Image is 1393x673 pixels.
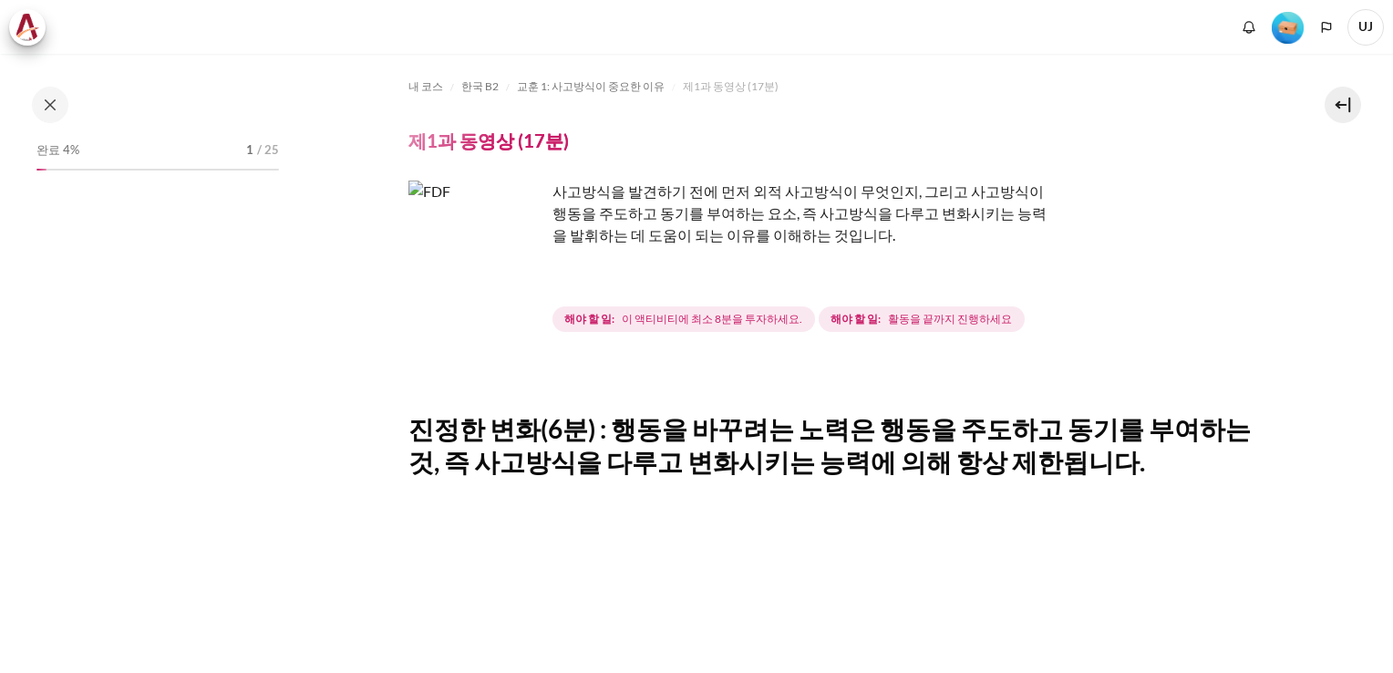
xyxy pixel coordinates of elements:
a: 사용자 메뉴 [1347,9,1384,46]
a: 교훈 1: 사고방식이 중요한 이유 [517,76,665,98]
img: 레벨 #1 [1272,12,1304,44]
font: 사고방식을 발견하기 전에 먼저 외적 사고방식이 무엇인지, 그리고 사고방식이 행동을 주도하고 동기를 부여하는 요소, 즉 사고방식을 다루고 변화시키는 능력을 발휘하는 데 도움이 ... [552,182,1047,243]
button: 언어들 [1313,14,1340,41]
img: FDF [408,181,545,317]
a: 레벨 #1 [1264,10,1311,44]
span: 활동을 끝까지 진행하세요 [888,311,1012,327]
span: 한국 B2 [461,78,499,95]
div: 제1과 동영상 완료 요건 (17분) [552,303,1028,336]
h2: 진정한 변화(6분) : 행동을 바꾸려는 노력은 행동을 주도하고 동기를 부여하는 것, 즉 사고방식을 다루고 변화시키는 능력에 의해 항상 제한됩니다. [408,412,1264,479]
span: 1 [246,141,253,160]
img: Architeck [15,14,40,41]
span: 내 코스 [408,78,443,95]
span: 교훈 1: 사고방식이 중요한 이유 [517,78,665,95]
span: 제1과 동영상 (17분) [683,78,779,95]
span: 이 액티비티에 최소 8분을 투자하세요. [622,311,802,327]
span: / 25 [257,141,279,160]
strong: 해야 할 일: [564,311,614,327]
a: 제1과 동영상 (17분) [683,76,779,98]
h4: 제1과 동영상 (17분) [408,129,569,152]
div: 4% [36,169,46,171]
nav: 탐색 모음 [408,72,1264,101]
a: 내 코스 [408,76,443,98]
a: 한국 B2 [461,76,499,98]
strong: 해야 할 일: [831,311,881,327]
span: 완료 4% [36,141,79,160]
div: 레벨 #1 [1272,10,1304,44]
span: UJ [1347,9,1384,46]
a: Architeck Architeck [9,9,55,46]
div: 새 알림이 없는 알림 창 표시 [1235,14,1263,41]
